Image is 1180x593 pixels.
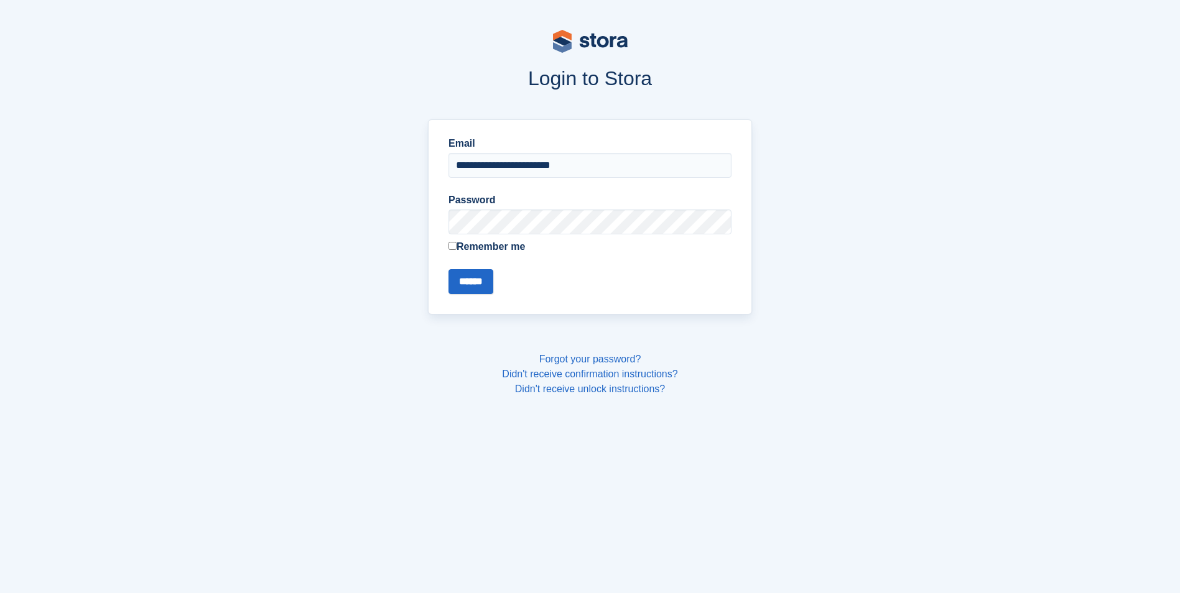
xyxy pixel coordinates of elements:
[553,30,628,53] img: stora-logo-53a41332b3708ae10de48c4981b4e9114cc0af31d8433b30ea865607fb682f29.svg
[515,384,665,394] a: Didn't receive unlock instructions?
[448,239,732,254] label: Remember me
[191,67,990,90] h1: Login to Stora
[539,354,641,364] a: Forgot your password?
[448,193,732,208] label: Password
[448,242,457,250] input: Remember me
[448,136,732,151] label: Email
[502,369,677,379] a: Didn't receive confirmation instructions?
